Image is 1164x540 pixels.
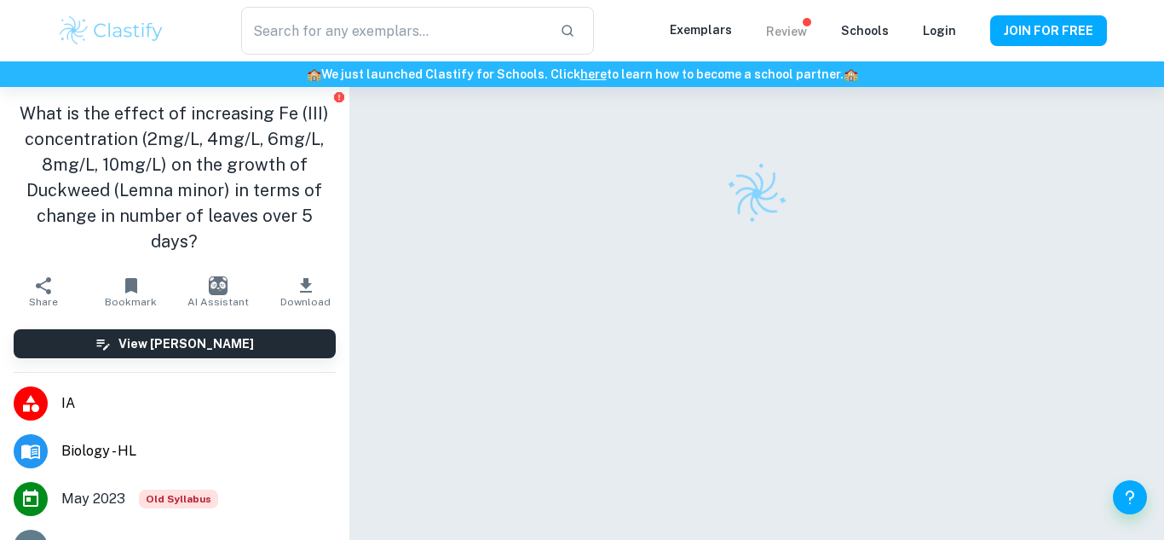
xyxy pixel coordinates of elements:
img: AI Assistant [209,276,228,295]
p: Review [766,22,807,41]
button: JOIN FOR FREE [990,15,1107,46]
button: Help and Feedback [1113,480,1147,514]
span: May 2023 [61,489,125,509]
button: Report issue [333,90,346,103]
span: 🏫 [844,67,858,81]
span: AI Assistant [187,296,249,308]
h1: What is the effect of increasing Fe (III) concentration (2mg/L, 4mg/L, 6mg/L, 8mg/L, 10mg/L) on t... [14,101,336,254]
span: Share [29,296,58,308]
h6: We just launched Clastify for Schools. Click to learn how to become a school partner. [3,65,1161,84]
button: AI Assistant [175,268,262,316]
span: Old Syllabus [139,490,218,508]
div: Starting from the May 2025 session, the Biology IA requirements have changed. It's OK to refer to... [139,490,218,508]
button: View [PERSON_NAME] [14,329,336,358]
a: Login [923,24,956,38]
span: 🏫 [307,67,321,81]
h6: View [PERSON_NAME] [118,334,254,353]
input: Search for any exemplars... [241,7,546,55]
button: Bookmark [87,268,174,316]
p: Exemplars [670,20,732,39]
button: Download [262,268,349,316]
span: Biology - HL [61,441,336,462]
a: Schools [841,24,889,38]
a: here [580,67,607,81]
img: Clastify logo [716,153,798,235]
span: Bookmark [105,296,157,308]
span: Download [280,296,331,308]
img: Clastify logo [57,14,165,48]
span: IA [61,393,336,414]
